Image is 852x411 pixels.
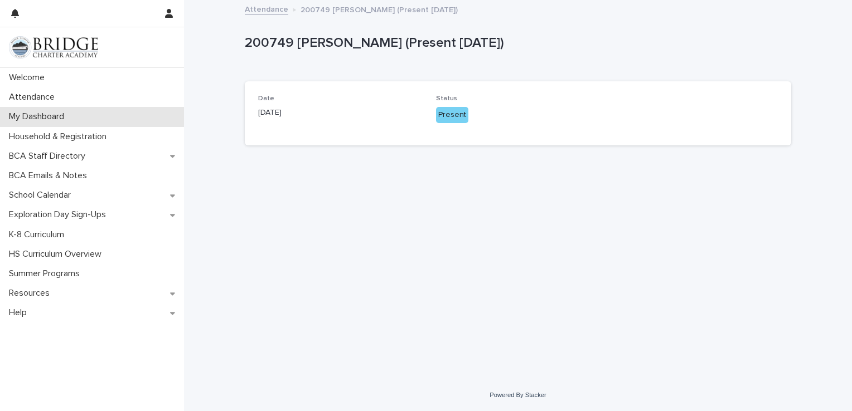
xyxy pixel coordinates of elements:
[4,72,54,83] p: Welcome
[4,288,59,299] p: Resources
[258,107,423,119] p: [DATE]
[258,95,274,102] span: Date
[436,95,457,102] span: Status
[4,92,64,102] p: Attendance
[4,268,89,279] p: Summer Programs
[4,111,73,122] p: My Dashboard
[4,307,36,318] p: Help
[245,2,288,15] a: Attendance
[4,170,96,181] p: BCA Emails & Notes
[245,35,787,51] p: 200749 [PERSON_NAME] (Present [DATE])
[4,131,115,142] p: Household & Registration
[4,151,94,162] p: BCA Staff Directory
[4,229,73,240] p: K-8 Curriculum
[4,209,115,220] p: Exploration Day Sign-Ups
[9,36,98,58] img: V1C1m3IdTEidaUdm9Hs0
[4,190,80,200] p: School Calendar
[4,249,110,260] p: HS Curriculum Overview
[301,3,458,15] p: 200749 [PERSON_NAME] (Present [DATE])
[436,107,468,123] div: Present
[490,392,546,398] a: Powered By Stacker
